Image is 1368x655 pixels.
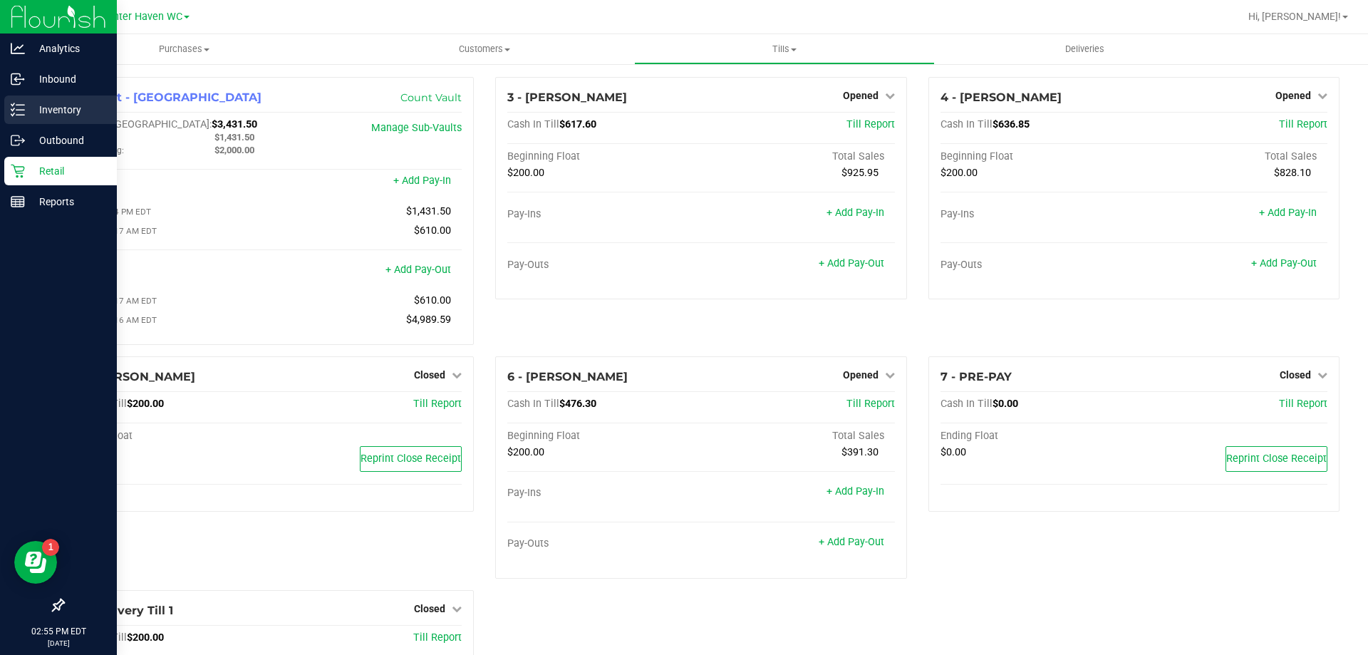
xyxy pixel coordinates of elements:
[841,167,879,179] span: $925.95
[843,90,879,101] span: Opened
[371,122,462,134] a: Manage Sub-Vaults
[507,446,544,458] span: $200.00
[935,34,1235,64] a: Deliveries
[361,453,461,465] span: Reprint Close Receipt
[34,43,334,56] span: Purchases
[334,34,634,64] a: Customers
[360,446,462,472] button: Reprint Close Receipt
[413,398,462,410] a: Till Report
[212,118,257,130] span: $3,431.50
[1280,369,1311,381] span: Closed
[993,118,1030,130] span: $636.85
[1046,43,1124,56] span: Deliveries
[414,294,451,306] span: $610.00
[507,259,701,272] div: Pay-Outs
[940,446,966,458] span: $0.00
[25,193,110,210] p: Reports
[6,625,110,638] p: 02:55 PM EDT
[400,91,462,104] a: Count Vault
[11,103,25,117] inline-svg: Inventory
[507,537,701,550] div: Pay-Outs
[1225,446,1327,472] button: Reprint Close Receipt
[25,40,110,57] p: Analytics
[940,398,993,410] span: Cash In Till
[507,370,628,383] span: 6 - [PERSON_NAME]
[940,208,1134,221] div: Pay-Ins
[1279,118,1327,130] a: Till Report
[507,208,701,221] div: Pay-Ins
[413,631,462,644] a: Till Report
[841,446,879,458] span: $391.30
[75,176,269,189] div: Pay-Ins
[819,257,884,269] a: + Add Pay-Out
[940,118,993,130] span: Cash In Till
[14,541,57,584] iframe: Resource center
[101,11,182,23] span: Winter Haven WC
[507,118,559,130] span: Cash In Till
[127,398,164,410] span: $200.00
[940,91,1062,104] span: 4 - [PERSON_NAME]
[559,398,596,410] span: $476.30
[1275,90,1311,101] span: Opened
[42,539,59,556] iframe: Resource center unread badge
[507,487,701,500] div: Pay-Ins
[701,150,895,163] div: Total Sales
[507,150,701,163] div: Beginning Float
[25,101,110,118] p: Inventory
[25,71,110,88] p: Inbound
[414,603,445,614] span: Closed
[940,370,1012,383] span: 7 - PRE-PAY
[993,398,1018,410] span: $0.00
[1279,398,1327,410] a: Till Report
[75,604,173,617] span: 8 - Delivery Till 1
[634,34,934,64] a: Tills
[406,314,451,326] span: $4,989.59
[940,430,1134,443] div: Ending Float
[1259,207,1317,219] a: + Add Pay-In
[507,430,701,443] div: Beginning Float
[75,370,195,383] span: 5 - [PERSON_NAME]
[393,175,451,187] a: + Add Pay-In
[846,398,895,410] a: Till Report
[635,43,933,56] span: Tills
[843,369,879,381] span: Opened
[385,264,451,276] a: + Add Pay-Out
[11,41,25,56] inline-svg: Analytics
[559,118,596,130] span: $617.60
[406,205,451,217] span: $1,431.50
[940,259,1134,272] div: Pay-Outs
[34,34,334,64] a: Purchases
[414,225,451,237] span: $610.00
[701,430,895,443] div: Total Sales
[11,164,25,178] inline-svg: Retail
[1251,257,1317,269] a: + Add Pay-Out
[127,631,164,644] span: $200.00
[75,91,261,104] span: 1 - Vault - [GEOGRAPHIC_DATA]
[940,150,1134,163] div: Beginning Float
[214,145,254,155] span: $2,000.00
[1274,167,1311,179] span: $828.10
[335,43,633,56] span: Customers
[25,163,110,180] p: Retail
[25,132,110,149] p: Outbound
[826,207,884,219] a: + Add Pay-In
[11,133,25,148] inline-svg: Outbound
[846,118,895,130] a: Till Report
[507,91,627,104] span: 3 - [PERSON_NAME]
[507,167,544,179] span: $200.00
[214,132,254,143] span: $1,431.50
[826,485,884,497] a: + Add Pay-In
[6,638,110,649] p: [DATE]
[75,430,269,443] div: Ending Float
[75,265,269,278] div: Pay-Outs
[1248,11,1341,22] span: Hi, [PERSON_NAME]!
[11,195,25,209] inline-svg: Reports
[1226,453,1327,465] span: Reprint Close Receipt
[75,118,212,130] span: Cash In [GEOGRAPHIC_DATA]:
